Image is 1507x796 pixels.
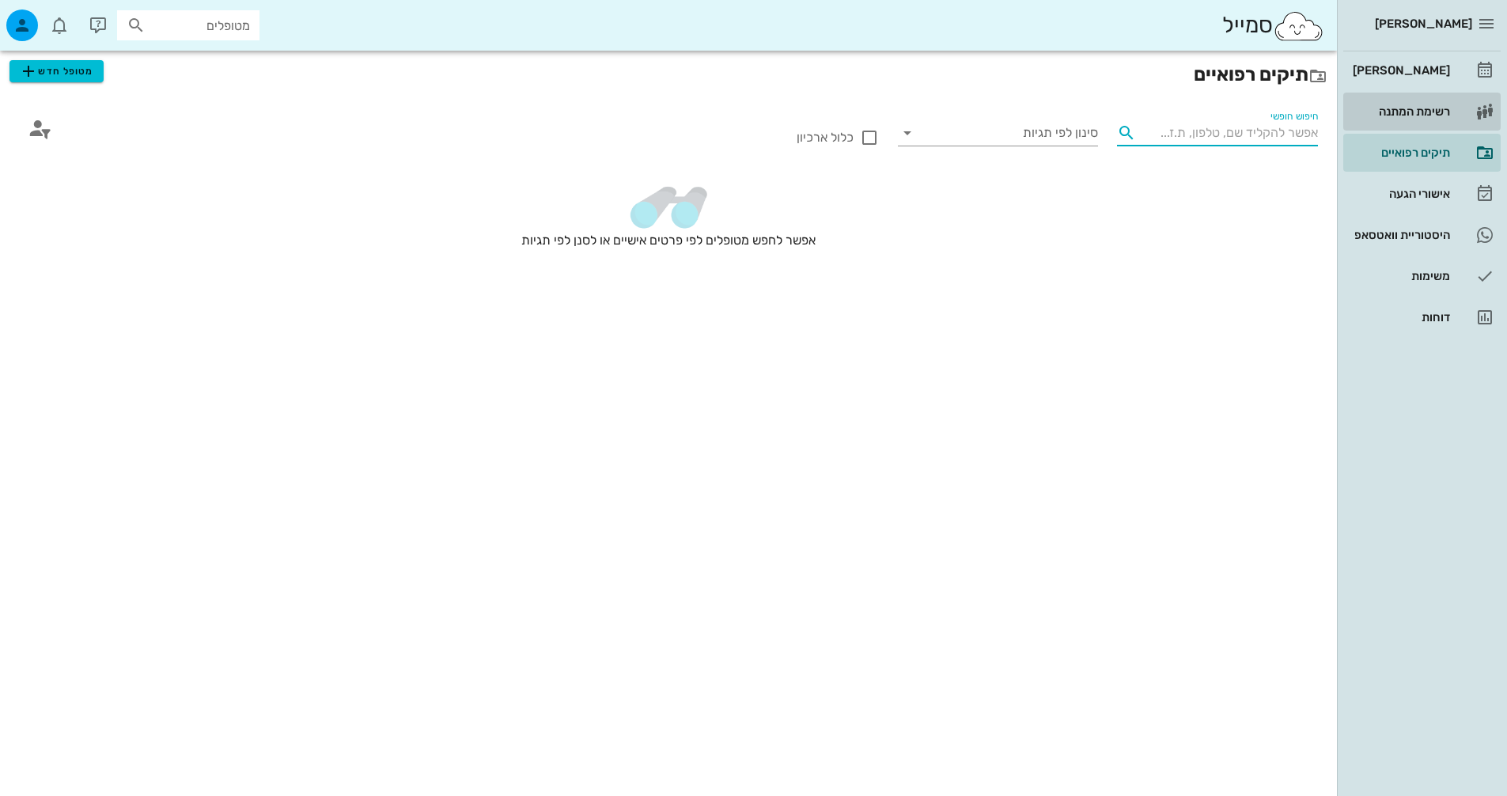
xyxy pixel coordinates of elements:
img: SmileCloud logo [1273,10,1324,42]
a: אישורי הגעה [1343,175,1501,213]
div: סינון לפי תגיות [898,120,1099,146]
div: אפשר לחפש מטופלים לפי פרטים אישיים או לסנן לפי תגיות [9,171,1327,301]
input: אפשר להקליד שם, טלפון, ת.ז... [1142,120,1318,146]
a: תגהיסטוריית וואטסאפ [1343,216,1501,254]
div: רשימת המתנה [1350,105,1450,118]
a: דוחות [1343,298,1501,336]
div: היסטוריית וואטסאפ [1350,229,1450,241]
h2: תיקים רפואיים [9,60,1327,89]
div: אישורי הגעה [1350,188,1450,200]
div: [PERSON_NAME] [1350,64,1450,77]
label: חיפוש חופשי [1270,111,1318,123]
label: כלול ארכיון [678,130,854,146]
span: תג [47,13,56,22]
a: [PERSON_NAME] [1343,51,1501,89]
div: סמייל [1222,9,1324,43]
div: תיקים רפואיים [1350,146,1450,159]
a: תיקים רפואיים [1343,134,1501,172]
div: משימות [1350,270,1450,282]
a: משימות [1343,257,1501,295]
span: מטופל חדש [19,62,93,81]
span: [PERSON_NAME] [1375,17,1472,31]
a: רשימת המתנה [1343,93,1501,131]
div: דוחות [1350,311,1450,324]
img: telescope.1f74601d.png [628,184,708,231]
button: מטופל חדש [9,60,104,82]
button: חיפוש מתקדם [19,108,60,149]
